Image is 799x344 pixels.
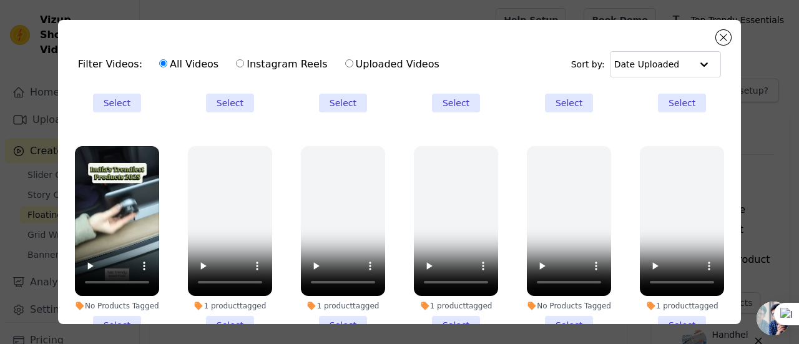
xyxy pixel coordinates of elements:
[301,301,385,311] div: 1 product tagged
[235,56,328,72] label: Instagram Reels
[188,301,272,311] div: 1 product tagged
[757,302,790,335] div: Open chat
[345,56,440,72] label: Uploaded Videos
[75,301,159,311] div: No Products Tagged
[571,51,722,77] div: Sort by:
[716,30,731,45] button: Close modal
[78,50,446,79] div: Filter Videos:
[414,301,498,311] div: 1 product tagged
[159,56,219,72] label: All Videos
[527,301,611,311] div: No Products Tagged
[640,301,724,311] div: 1 product tagged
